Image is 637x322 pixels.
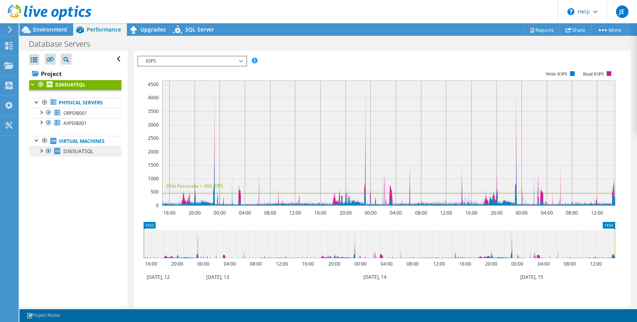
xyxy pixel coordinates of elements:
text: 08:00 [565,209,577,216]
span: IOPS [142,56,242,66]
text: 4000 [148,94,159,101]
h1: Database Servers [25,40,102,48]
text: 3000 [148,121,159,128]
text: 08:00 [249,260,261,267]
text: 04:00 [390,209,402,216]
text: 3500 [148,108,159,114]
text: 00:00 [213,209,225,216]
text: 00:00 [364,209,376,216]
a: AXPDB001 [29,118,121,128]
a: D365UATSQL [29,146,121,157]
text: 2500 [148,135,159,141]
text: 2000 [148,148,159,155]
text: 12:00 [289,209,301,216]
span: ORPDB001 [63,110,87,116]
a: More [591,24,627,36]
a: Project Notes [21,311,65,320]
text: 12:00 [276,260,288,267]
text: 00:00 [354,260,366,267]
text: 00:00 [515,209,527,216]
text: 16:00 [302,260,314,267]
text: 08:00 [563,260,576,267]
a: Physical Servers [29,98,121,108]
a: Project [29,67,121,80]
text: 04:00 [380,260,392,267]
text: 4500 [148,81,159,88]
text: 20:00 [171,260,183,267]
text: 95th Percentile = 466 IOPS [166,183,223,189]
text: 08:00 [415,209,427,216]
span: SQL Server [185,26,214,33]
text: 20:00 [188,209,200,216]
b: D365UATSQL [55,81,86,88]
text: 20:00 [339,209,351,216]
a: D365UATSQL [29,80,121,90]
text: 16:00 [145,260,157,267]
a: Virtual Machines [29,136,121,146]
text: 08:00 [264,209,276,216]
text: 04:00 [537,260,549,267]
a: Share [560,24,591,36]
span: D365UATSQL [63,148,93,155]
text: 04:00 [540,209,553,216]
text: 00:00 [197,260,209,267]
text: 1000 [148,175,159,182]
text: 16:00 [314,209,326,216]
text: 04:00 [239,209,251,216]
svg: \n [567,8,574,15]
text: 1500 [148,162,159,168]
span: Environment [33,26,67,33]
span: Upgrades [140,26,166,33]
a: Reports [523,24,560,36]
text: 12:00 [591,209,603,216]
text: 20:00 [328,260,340,267]
text: 00:00 [511,260,523,267]
a: ORPDB001 [29,108,121,118]
text: 04:00 [223,260,235,267]
text: 16:00 [465,209,477,216]
span: JE [616,5,628,18]
span: AXPDB001 [63,120,87,127]
text: 16:00 [459,260,471,267]
text: Write IOPS [546,71,567,77]
text: 12:00 [433,260,445,267]
text: 20:00 [485,260,497,267]
text: 12:00 [440,209,452,216]
text: 16:00 [163,209,175,216]
text: 12:00 [590,260,602,267]
span: Performance [87,26,121,33]
text: 500 [151,188,159,195]
text: 08:00 [406,260,418,267]
text: 20:00 [490,209,502,216]
text: 0 [156,202,159,209]
text: Read IOPS [583,71,604,77]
